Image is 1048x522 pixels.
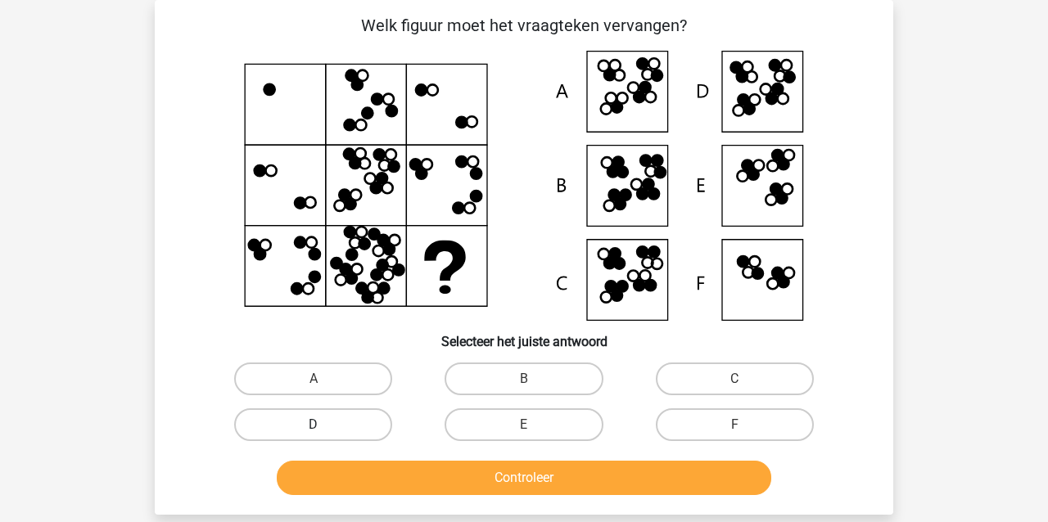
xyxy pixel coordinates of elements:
[445,408,603,441] label: E
[234,362,392,395] label: A
[181,321,867,349] h6: Selecteer het juiste antwoord
[445,362,603,395] label: B
[234,408,392,441] label: D
[656,408,814,441] label: F
[277,461,772,495] button: Controleer
[656,362,814,395] label: C
[181,13,867,38] p: Welk figuur moet het vraagteken vervangen?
